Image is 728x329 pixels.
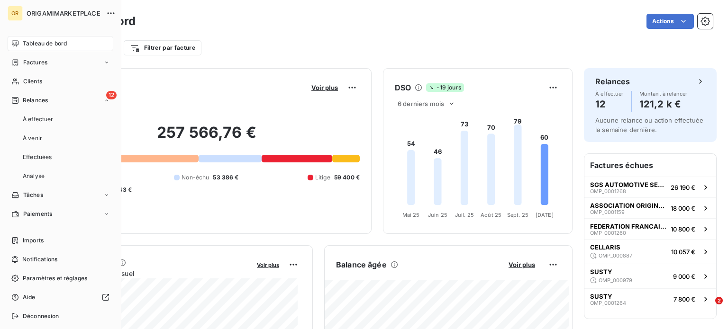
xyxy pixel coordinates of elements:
span: Factures [23,58,47,67]
span: Montant à relancer [639,91,688,97]
span: À venir [23,134,42,142]
span: Litige [315,173,330,182]
span: Voir plus [509,261,535,268]
span: OMP_000979 [599,277,632,283]
span: OMP_0001268 [590,188,626,194]
span: OMP_0001260 [590,230,626,236]
span: Analyse [23,172,45,180]
span: Paiements [23,210,52,218]
span: 26 190 € [671,184,695,191]
span: À effectuer [23,115,54,124]
span: Déconnexion [23,312,59,320]
span: -19 jours [426,83,464,92]
span: 7 800 € [673,295,695,303]
tspan: Mai 25 [402,212,420,218]
span: Imports [23,236,44,245]
span: FEDERATION FRANCAISE DE TENNIS [590,222,667,230]
span: Tableau de bord [23,39,67,48]
span: 12 [106,91,117,99]
h6: Factures échues [584,154,716,177]
span: Notifications [22,255,57,264]
span: À effectuer [595,91,624,97]
span: SUSTY [590,293,612,300]
span: SUSTY [590,268,612,276]
span: Tâches [23,191,43,199]
button: SUSTYOMP_00012647 800 € [584,288,716,309]
tspan: Août 25 [481,212,501,218]
span: Chiffre d'affaires mensuel [54,268,250,278]
button: CELLARISOMP_00088710 057 € [584,239,716,264]
span: SGS AUTOMOTIVE SERVICES [590,181,667,188]
iframe: Intercom live chat [696,297,719,320]
span: ASSOCIATION ORIGINE FRANCE GARANTIE [590,202,667,209]
span: Voir plus [311,84,338,91]
span: 9 000 € [673,273,695,280]
span: Aide [23,293,36,302]
span: 18 000 € [671,205,695,212]
button: ASSOCIATION ORIGINE FRANCE GARANTIEOMP_000115918 000 € [584,197,716,218]
span: 6 derniers mois [398,100,444,107]
h4: 12 [595,97,624,112]
span: Voir plus [257,262,279,268]
tspan: Juin 25 [428,212,447,218]
h4: 121,2 k € [639,97,688,112]
h6: DSO [395,82,411,93]
span: Paramètres et réglages [23,274,87,283]
button: Filtrer par facture [124,40,201,55]
tspan: [DATE] [536,212,554,218]
button: FEDERATION FRANCAISE DE TENNISOMP_000126010 800 € [584,218,716,239]
button: Voir plus [254,260,282,269]
span: Non-échu [182,173,209,182]
span: Clients [23,77,42,86]
span: OMP_000887 [599,253,632,258]
div: OR [8,6,23,21]
h6: Relances [595,76,630,87]
h6: Balance âgée [336,259,387,270]
span: ORIGAMIMARKETPLACE [27,9,100,17]
h2: 257 566,76 € [54,123,360,151]
span: 2 [715,297,723,304]
button: Voir plus [309,83,341,92]
span: 53 386 € [213,173,238,182]
tspan: Juil. 25 [455,212,474,218]
span: OMP_0001264 [590,300,626,306]
span: 10 800 € [671,225,695,233]
span: Effectuées [23,153,52,161]
span: OMP_0001159 [590,209,625,215]
span: Aucune relance ou action effectuée la semaine dernière. [595,116,703,133]
span: 59 400 € [334,173,360,182]
button: Actions [646,14,694,29]
a: Aide [8,290,113,305]
span: 10 057 € [671,248,695,256]
button: SUSTYOMP_0009799 000 € [584,264,716,288]
span: CELLARIS [590,243,620,251]
tspan: Sept. 25 [507,212,528,218]
button: SGS AUTOMOTIVE SERVICESOMP_000126826 190 € [584,177,716,197]
span: Relances [23,96,48,105]
button: Voir plus [506,260,538,269]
